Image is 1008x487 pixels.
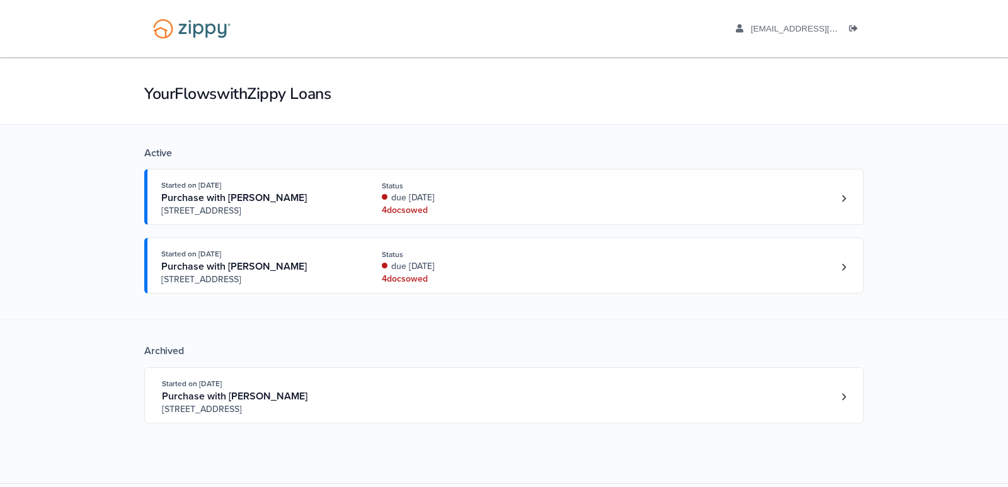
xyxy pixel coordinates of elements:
[382,273,550,285] div: 4 doc s owed
[144,147,864,159] div: Active
[162,390,307,403] span: Purchase with [PERSON_NAME]
[161,273,353,286] span: [STREET_ADDRESS]
[382,204,550,217] div: 4 doc s owed
[161,205,353,217] span: [STREET_ADDRESS]
[162,379,222,388] span: Started on [DATE]
[161,249,221,258] span: Started on [DATE]
[736,24,895,37] a: edit profile
[849,24,863,37] a: Log out
[144,83,864,105] h1: Your Flows with Zippy Loans
[161,181,221,190] span: Started on [DATE]
[144,367,864,423] a: Open loan 4186404
[162,403,354,416] span: [STREET_ADDRESS]
[144,345,864,357] div: Archived
[382,249,550,260] div: Status
[145,13,239,45] img: Logo
[382,180,550,192] div: Status
[144,238,864,294] a: Open loan 4229645
[382,260,550,273] div: due [DATE]
[161,192,307,204] span: Purchase with [PERSON_NAME]
[834,387,853,406] a: Loan number 4186404
[161,260,307,273] span: Purchase with [PERSON_NAME]
[834,258,853,277] a: Loan number 4229645
[382,192,550,204] div: due [DATE]
[751,24,895,33] span: drmomma789@aol.com
[144,169,864,225] a: Open loan 4229686
[834,189,853,208] a: Loan number 4229686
